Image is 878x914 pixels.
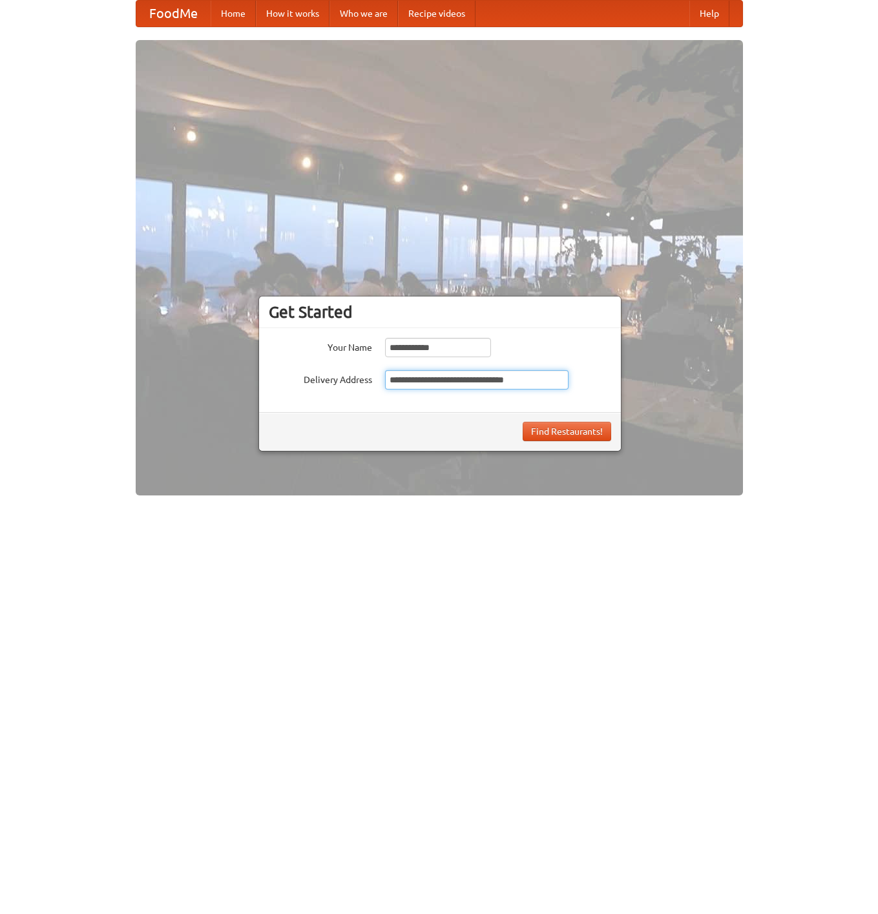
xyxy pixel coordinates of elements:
label: Your Name [269,338,372,354]
label: Delivery Address [269,370,372,386]
a: Home [211,1,256,26]
h3: Get Started [269,302,611,322]
a: Who we are [329,1,398,26]
button: Find Restaurants! [523,422,611,441]
a: How it works [256,1,329,26]
a: Help [689,1,729,26]
a: FoodMe [136,1,211,26]
a: Recipe videos [398,1,476,26]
